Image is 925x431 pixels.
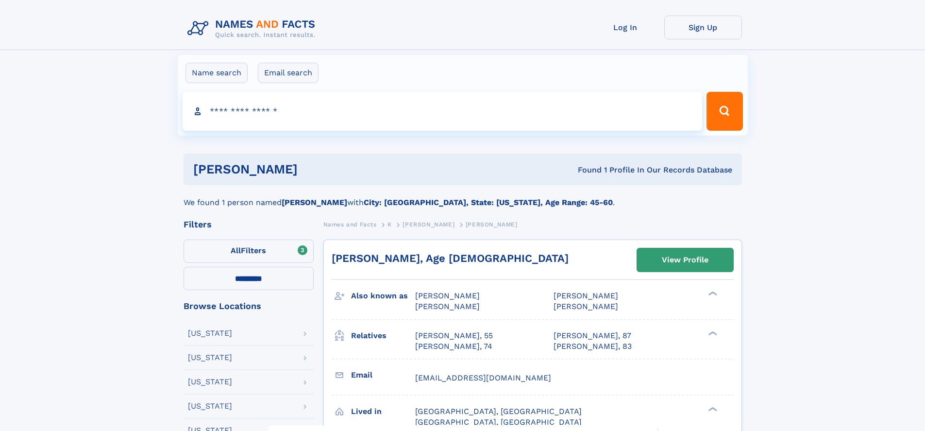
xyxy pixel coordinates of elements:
[188,378,232,386] div: [US_STATE]
[706,330,718,336] div: ❯
[415,302,480,311] span: [PERSON_NAME]
[415,330,493,341] a: [PERSON_NAME], 55
[351,328,415,344] h3: Relatives
[185,63,248,83] label: Name search
[351,403,415,420] h3: Lived in
[554,330,631,341] a: [PERSON_NAME], 87
[188,329,232,337] div: [US_STATE]
[258,63,319,83] label: Email search
[554,302,618,311] span: [PERSON_NAME]
[403,218,454,230] a: [PERSON_NAME]
[231,246,241,255] span: All
[415,341,492,352] a: [PERSON_NAME], 74
[706,406,718,412] div: ❯
[184,185,742,208] div: We found 1 person named with .
[706,291,718,297] div: ❯
[184,302,314,310] div: Browse Locations
[706,92,742,131] button: Search Button
[323,218,377,230] a: Names and Facts
[437,165,732,175] div: Found 1 Profile In Our Records Database
[351,367,415,383] h3: Email
[387,221,392,228] span: K
[554,341,632,352] a: [PERSON_NAME], 83
[403,221,454,228] span: [PERSON_NAME]
[664,16,742,39] a: Sign Up
[415,291,480,300] span: [PERSON_NAME]
[351,288,415,304] h3: Also known as
[188,402,232,410] div: [US_STATE]
[415,373,551,382] span: [EMAIL_ADDRESS][DOMAIN_NAME]
[466,221,518,228] span: [PERSON_NAME]
[415,407,582,416] span: [GEOGRAPHIC_DATA], [GEOGRAPHIC_DATA]
[282,198,347,207] b: [PERSON_NAME]
[364,198,613,207] b: City: [GEOGRAPHIC_DATA], State: [US_STATE], Age Range: 45-60
[183,92,703,131] input: search input
[193,163,438,175] h1: [PERSON_NAME]
[554,291,618,300] span: [PERSON_NAME]
[387,218,392,230] a: K
[662,249,708,271] div: View Profile
[188,354,232,362] div: [US_STATE]
[415,417,582,427] span: [GEOGRAPHIC_DATA], [GEOGRAPHIC_DATA]
[332,252,569,264] a: [PERSON_NAME], Age [DEMOGRAPHIC_DATA]
[637,248,733,272] a: View Profile
[184,16,323,42] img: Logo Names and Facts
[184,220,314,229] div: Filters
[184,240,314,263] label: Filters
[587,16,664,39] a: Log In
